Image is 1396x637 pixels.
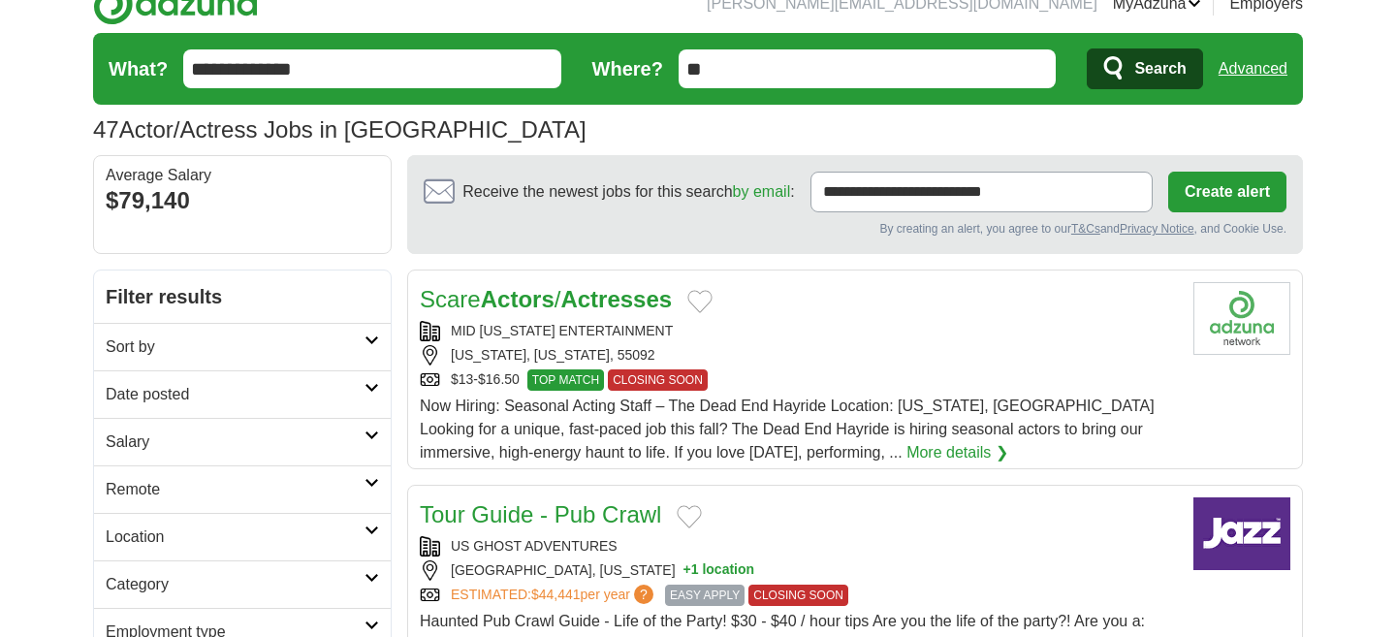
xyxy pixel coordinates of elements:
a: Sort by [94,323,391,370]
h2: Sort by [106,335,365,359]
h2: Salary [106,430,365,454]
a: Tour Guide - Pub Crawl [420,501,661,527]
div: [GEOGRAPHIC_DATA], [US_STATE] [420,560,1178,581]
div: MID [US_STATE] ENTERTAINMENT [420,321,1178,341]
strong: Actors [481,286,555,312]
span: EASY APPLY [665,585,745,606]
span: CLOSING SOON [748,585,848,606]
button: Create alert [1168,172,1286,212]
div: US GHOST ADVENTURES [420,536,1178,557]
h2: Remote [106,478,365,501]
span: Search [1134,49,1186,88]
a: Category [94,560,391,608]
h2: Category [106,573,365,596]
h1: Actor/Actress Jobs in [GEOGRAPHIC_DATA] [93,116,587,143]
a: Location [94,513,391,560]
a: Date posted [94,370,391,418]
a: Remote [94,465,391,513]
span: Receive the newest jobs for this search : [462,180,794,204]
div: By creating an alert, you agree to our and , and Cookie Use. [424,220,1286,238]
span: $44,441 [531,587,581,602]
img: Company logo [1193,497,1290,570]
span: 47 [93,112,119,147]
div: $13-$16.50 [420,369,1178,391]
a: ESTIMATED:$44,441per year? [451,585,657,606]
h2: Filter results [94,271,391,323]
a: Advanced [1219,49,1287,88]
div: Average Salary [106,168,379,183]
span: Now Hiring: Seasonal Acting Staff – The Dead End Hayride Location: [US_STATE], [GEOGRAPHIC_DATA] ... [420,398,1155,461]
h2: Date posted [106,383,365,406]
div: $79,140 [106,183,379,218]
strong: Actresses [560,286,672,312]
button: Search [1087,48,1202,89]
button: Add to favorite jobs [687,290,713,313]
span: ? [634,585,653,604]
h2: Location [106,526,365,549]
label: What? [109,54,168,83]
button: Add to favorite jobs [677,505,702,528]
span: CLOSING SOON [608,369,708,391]
label: Where? [592,54,663,83]
span: + [683,560,691,581]
span: TOP MATCH [527,369,604,391]
a: Salary [94,418,391,465]
button: +1 location [683,560,755,581]
a: by email [733,183,791,200]
div: [US_STATE], [US_STATE], 55092 [420,345,1178,366]
a: More details ❯ [906,441,1008,464]
a: ScareActors/Actresses [420,286,672,312]
a: Privacy Notice [1120,222,1194,236]
img: Company logo [1193,282,1290,355]
a: T&Cs [1071,222,1100,236]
